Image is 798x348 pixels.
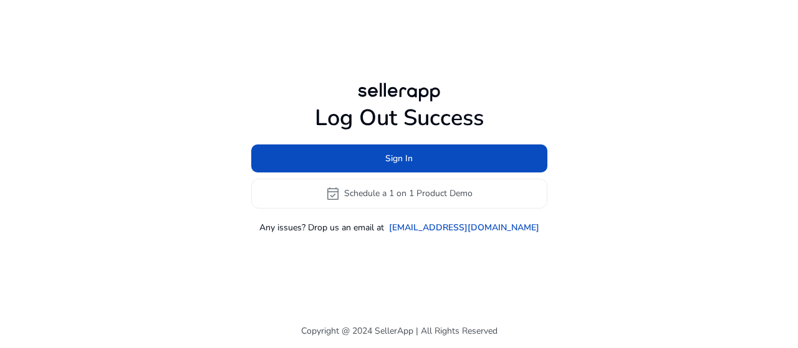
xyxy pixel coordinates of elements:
[251,179,547,209] button: event_availableSchedule a 1 on 1 Product Demo
[259,221,384,234] p: Any issues? Drop us an email at
[251,144,547,172] button: Sign In
[325,186,340,201] span: event_available
[389,221,539,234] a: [EMAIL_ADDRESS][DOMAIN_NAME]
[251,105,547,131] h1: Log Out Success
[385,152,413,165] span: Sign In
